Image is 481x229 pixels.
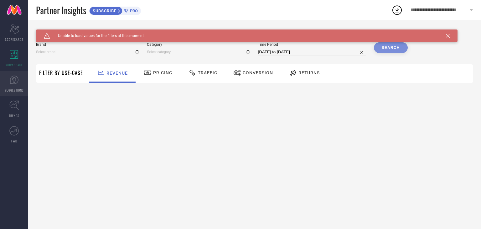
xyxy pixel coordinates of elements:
[147,42,250,47] span: Category
[17,36,22,41] img: tab_domain_overview_orange.svg
[18,10,31,15] div: v 4.0.25
[198,70,217,75] span: Traffic
[69,37,106,41] div: Keywords by Traffic
[62,36,67,41] img: tab_keywords_by_traffic_grey.svg
[36,29,80,35] span: SYSTEM WORKSPACE
[36,49,139,55] input: Select brand
[90,8,118,13] span: SUBSCRIBE
[10,10,15,15] img: logo_orange.svg
[298,70,320,75] span: Returns
[9,113,19,118] span: TRENDS
[36,4,86,17] span: Partner Insights
[258,42,366,47] span: Time Period
[50,34,145,38] span: Unable to load values for the filters at this moment.
[391,4,403,16] div: Open download list
[10,16,15,21] img: website_grey.svg
[16,16,69,21] div: Domain: [DOMAIN_NAME]
[106,71,128,76] span: Revenue
[258,48,366,56] input: Select time period
[36,42,139,47] span: Brand
[147,49,250,55] input: Select category
[89,5,141,15] a: SUBSCRIBEPRO
[128,8,138,13] span: PRO
[24,37,56,41] div: Domain Overview
[5,37,23,42] span: SCORECARDS
[11,139,17,143] span: FWD
[243,70,273,75] span: Conversion
[153,70,173,75] span: Pricing
[39,69,83,77] span: Filter By Use-Case
[6,62,23,67] span: WORKSPACE
[5,88,24,93] span: SUGGESTIONS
